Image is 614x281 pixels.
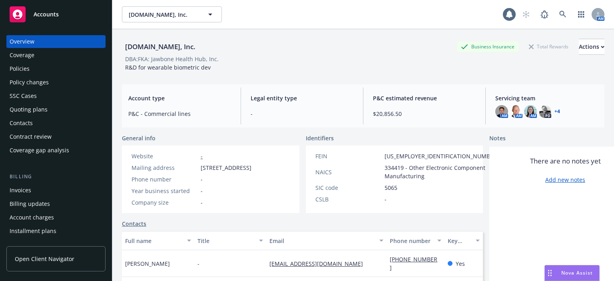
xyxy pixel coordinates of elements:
[6,144,106,157] a: Coverage gap analysis
[10,197,50,210] div: Billing updates
[457,42,518,52] div: Business Insurance
[132,163,197,172] div: Mailing address
[10,130,52,143] div: Contract review
[524,105,537,118] img: photo
[390,255,437,271] a: [PHONE_NUMBER]
[10,117,33,130] div: Contacts
[125,64,211,71] span: R&D for wearable biometric dev
[269,237,375,245] div: Email
[269,260,369,267] a: [EMAIL_ADDRESS][DOMAIN_NAME]
[554,109,560,114] a: +4
[561,269,593,276] span: Nova Assist
[132,175,197,183] div: Phone number
[122,231,194,250] button: Full name
[122,42,199,52] div: [DOMAIN_NAME], Inc.
[518,6,534,22] a: Start snowing
[132,198,197,207] div: Company size
[122,219,146,228] a: Contacts
[266,231,387,250] button: Email
[10,103,48,116] div: Quoting plans
[10,35,34,48] div: Overview
[10,211,54,224] div: Account charges
[6,225,106,237] a: Installment plans
[387,231,444,250] button: Phone number
[385,195,387,203] span: -
[6,103,106,116] a: Quoting plans
[6,211,106,224] a: Account charges
[373,110,476,118] span: $20,856.50
[201,187,203,195] span: -
[6,117,106,130] a: Contacts
[445,231,483,250] button: Key contact
[6,130,106,143] a: Contract review
[6,3,106,26] a: Accounts
[530,156,601,166] span: There are no notes yet
[545,175,585,184] a: Add new notes
[6,197,106,210] a: Billing updates
[579,39,604,55] button: Actions
[448,237,471,245] div: Key contact
[194,231,267,250] button: Title
[6,62,106,75] a: Policies
[6,76,106,89] a: Policy changes
[555,6,571,22] a: Search
[10,225,56,237] div: Installment plans
[201,198,203,207] span: -
[125,55,219,63] div: DBA: FKA: Jawbone Health Hub, Inc.
[306,134,334,142] span: Identifiers
[10,144,69,157] div: Coverage gap analysis
[10,90,37,102] div: SSC Cases
[10,76,49,89] div: Policy changes
[538,105,551,118] img: photo
[385,152,499,160] span: [US_EMPLOYER_IDENTIFICATION_NUMBER]
[573,6,589,22] a: Switch app
[129,10,198,19] span: [DOMAIN_NAME], Inc.
[390,237,432,245] div: Phone number
[510,105,522,118] img: photo
[579,39,604,54] div: Actions
[125,237,182,245] div: Full name
[10,62,30,75] div: Policies
[201,152,203,160] a: -
[489,134,506,143] span: Notes
[197,259,199,268] span: -
[6,35,106,48] a: Overview
[315,168,381,176] div: NAICS
[315,183,381,192] div: SIC code
[34,11,59,18] span: Accounts
[201,175,203,183] span: -
[385,163,499,180] span: 334419 - Other Electronic Component Manufacturing
[128,110,231,118] span: P&C - Commercial lines
[251,110,353,118] span: -
[132,187,197,195] div: Year business started
[132,152,197,160] div: Website
[315,195,381,203] div: CSLB
[251,94,353,102] span: Legal entity type
[6,173,106,181] div: Billing
[15,255,74,263] span: Open Client Navigator
[456,259,465,268] span: Yes
[315,152,381,160] div: FEIN
[495,105,508,118] img: photo
[122,134,155,142] span: General info
[10,184,31,197] div: Invoices
[544,265,600,281] button: Nova Assist
[545,265,555,281] div: Drag to move
[385,183,397,192] span: 5065
[122,6,222,22] button: [DOMAIN_NAME], Inc.
[10,49,34,62] div: Coverage
[536,6,552,22] a: Report a Bug
[6,184,106,197] a: Invoices
[6,49,106,62] a: Coverage
[373,94,476,102] span: P&C estimated revenue
[525,42,572,52] div: Total Rewards
[6,90,106,102] a: SSC Cases
[125,259,170,268] span: [PERSON_NAME]
[201,163,251,172] span: [STREET_ADDRESS]
[495,94,598,102] span: Servicing team
[197,237,255,245] div: Title
[128,94,231,102] span: Account type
